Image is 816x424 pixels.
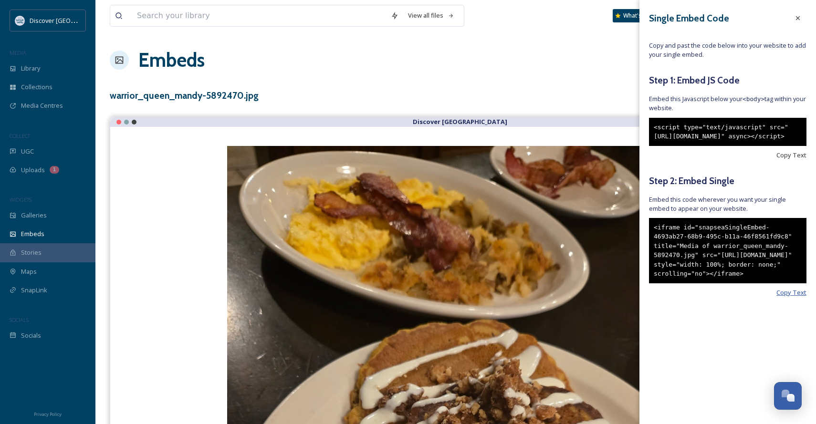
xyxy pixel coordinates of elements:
[413,117,507,126] strong: Discover [GEOGRAPHIC_DATA]
[743,95,764,103] span: <body>
[21,331,41,340] span: Socials
[649,41,806,59] span: Copy and past the code below into your website to add your single embed.
[50,166,59,174] div: 1
[649,94,806,113] span: Embed this Javascript below your tag within your website.
[10,196,31,203] span: WIDGETS
[403,6,459,25] a: View all files
[649,73,806,87] h5: Step 1: Embed JS Code
[15,16,25,25] img: DLV-Blue-Stacked%20%281%29.png
[34,411,62,417] span: Privacy Policy
[776,288,806,297] span: Copy Text
[649,174,806,188] h5: Step 2: Embed Single
[21,101,63,110] span: Media Centres
[21,286,47,295] span: SnapLink
[21,267,37,276] span: Maps
[10,132,30,139] span: COLLECT
[34,408,62,419] a: Privacy Policy
[613,9,660,22] a: What's New
[774,382,802,410] button: Open Chat
[132,5,386,26] input: Search your library
[21,248,42,257] span: Stories
[110,89,259,103] h3: warrior_queen_mandy-5892470.jpg
[649,195,806,213] span: Embed this code wherever you want your single embed to appear on your website.
[10,49,26,56] span: MEDIA
[21,147,34,156] span: UGC
[10,316,29,323] span: SOCIALS
[21,83,52,92] span: Collections
[21,229,44,238] span: Embeds
[30,16,116,25] span: Discover [GEOGRAPHIC_DATA]
[776,151,806,160] span: Copy Text
[649,118,806,146] div: <script type="text/javascript" src="[URL][DOMAIN_NAME]" async></script>
[649,11,729,25] h3: Single Embed Code
[138,46,205,74] a: Embeds
[21,165,45,175] span: Uploads
[649,218,806,283] div: <iframe id="snapseaSingleEmbed-4693ab27-68b9-495c-b11a-46f8561fd9c8" title="Media of warrior_quee...
[21,64,40,73] span: Library
[21,211,47,220] span: Galleries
